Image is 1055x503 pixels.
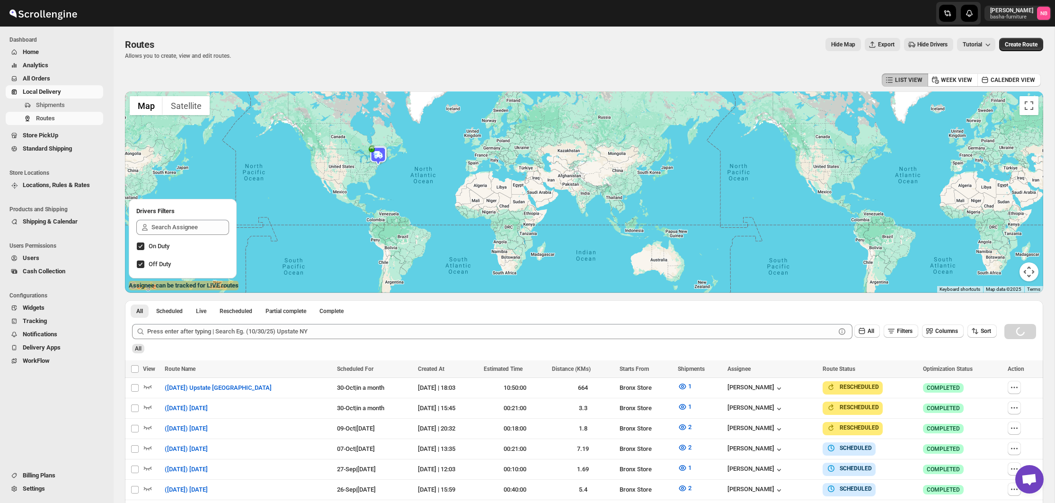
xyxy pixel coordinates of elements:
b: SCHEDULED [840,445,872,451]
div: [DATE] | 15:45 [418,404,478,413]
span: Assignee [727,366,751,372]
span: Users Permissions [9,242,107,250]
span: Users [23,254,39,261]
span: Locations, Rules & Rates [23,181,90,189]
span: Widgets [23,304,44,311]
div: [DATE] | 20:32 [418,424,478,433]
div: Bronx Store [620,404,672,413]
span: Shipments [36,101,65,108]
span: Tracking [23,317,47,324]
button: 2 [672,481,697,496]
span: Nael Basha [1037,7,1050,20]
span: Scheduled [156,307,183,315]
span: ([DATE]) [DATE] [165,404,208,413]
button: RESCHEDULED [826,403,879,412]
span: ([DATE]) [DATE] [165,424,208,433]
span: Route Status [823,366,855,372]
span: Shipping & Calendar [23,218,78,225]
div: Bronx Store [620,424,672,433]
button: RESCHEDULED [826,382,879,392]
span: 1 [688,383,692,390]
div: Bronx Store [620,465,672,474]
span: Notifications [23,331,57,338]
span: Off Duty [149,260,171,268]
div: 00:10:00 [484,465,546,474]
div: 5.4 [552,485,614,494]
span: 09-Oct | [DATE] [337,425,375,432]
button: Export [865,38,900,51]
span: COMPLETED [927,384,960,392]
div: 7.19 [552,444,614,454]
button: Cash Collection [6,265,103,278]
span: ([DATE]) [DATE] [165,444,208,454]
button: SCHEDULED [826,484,872,494]
span: 30-Oct | in a month [337,384,384,391]
span: Complete [319,307,344,315]
span: Hide Drivers [917,41,948,48]
button: 2 [672,420,697,435]
button: Shipments [6,99,103,112]
div: [DATE] | 15:59 [418,485,478,494]
span: Estimated Time [484,366,523,372]
span: 26-Sep | [DATE] [337,486,376,493]
span: Sort [981,328,991,334]
button: Sort [967,324,997,338]
span: All [868,328,874,334]
div: [DATE] | 18:03 [418,383,478,393]
img: ScrollEngine [8,1,79,25]
button: Widgets [6,301,103,314]
span: Rescheduled [220,307,252,315]
button: SCHEDULED [826,464,872,473]
span: LIST VIEW [895,76,922,84]
button: [PERSON_NAME] [727,424,784,434]
button: Map camera controls [1020,262,1038,281]
span: COMPLETED [927,445,960,453]
span: WEEK VIEW [941,76,972,84]
button: [PERSON_NAME] [727,465,784,475]
button: 1 [672,379,697,394]
span: Scheduled For [337,366,373,372]
button: Filters [884,324,918,338]
span: Tutorial [963,41,982,48]
div: [DATE] | 12:03 [418,465,478,474]
button: Home [6,45,103,59]
button: CALENDER VIEW [977,73,1041,87]
button: [PERSON_NAME] [727,485,784,495]
p: Allows you to create, view and edit routes. [125,52,231,60]
div: 1.69 [552,465,614,474]
button: All routes [131,305,149,318]
span: Routes [36,115,55,122]
span: Store PickUp [23,132,58,139]
div: 00:18:00 [484,424,546,433]
span: Cash Collection [23,268,65,275]
span: All Orders [23,75,50,82]
a: Open this area in Google Maps (opens a new window) [127,280,159,293]
div: 10:50:00 [484,383,546,393]
button: User menu [984,6,1051,21]
span: Home [23,48,39,55]
button: ([DATE]) [DATE] [159,462,213,477]
button: LIST VIEW [882,73,928,87]
span: Optimization Status [923,366,973,372]
button: Locations, Rules & Rates [6,179,103,192]
p: [PERSON_NAME] [990,7,1033,14]
button: Analytics [6,59,103,72]
span: 1 [688,403,692,410]
span: Map data ©2025 [986,287,1021,292]
span: ([DATE]) Upstate [GEOGRAPHIC_DATA] [165,383,272,393]
p: basha-furniture [990,14,1033,20]
button: Show street map [130,96,163,115]
span: 1 [688,464,692,471]
button: ([DATE]) [DATE] [159,421,213,436]
button: Toggle fullscreen view [1020,96,1038,115]
button: Settings [6,482,103,495]
div: Bronx Store [620,485,672,494]
span: CALENDER VIEW [991,76,1035,84]
b: RESCHEDULED [840,384,879,390]
button: [PERSON_NAME] [727,404,784,413]
button: [PERSON_NAME] [727,384,784,393]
